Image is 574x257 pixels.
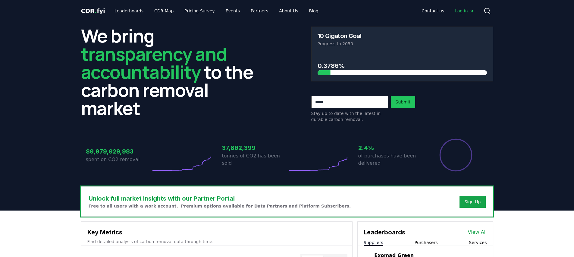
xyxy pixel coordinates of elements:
span: Log in [455,8,474,14]
a: CDR.fyi [81,7,105,15]
a: Sign Up [464,199,481,205]
nav: Main [417,5,478,16]
p: Progress to 2050 [318,41,487,47]
a: Leaderboards [110,5,148,16]
nav: Main [110,5,323,16]
h3: 2.4% [358,143,423,152]
a: Blog [304,5,323,16]
span: CDR fyi [81,7,105,14]
h3: Leaderboards [364,228,405,237]
h3: Unlock full market insights with our Partner Portal [89,194,351,203]
p: spent on CO2 removal [86,156,151,163]
p: tonnes of CO2 has been sold [222,152,287,167]
h3: Key Metrics [87,228,346,237]
button: Suppliers [364,240,383,246]
a: Partners [246,5,273,16]
button: Services [469,240,487,246]
a: CDR Map [149,5,178,16]
h3: 0.3786% [318,61,487,70]
h2: We bring to the carbon removal market [81,27,263,117]
a: Events [221,5,245,16]
h3: $9,979,929,983 [86,147,151,156]
a: About Us [274,5,303,16]
p: of purchases have been delivered [358,152,423,167]
p: Stay up to date with the latest in durable carbon removal. [311,110,388,122]
h3: 37,862,399 [222,143,287,152]
h3: 10 Gigaton Goal [318,33,362,39]
button: Sign Up [460,196,485,208]
a: Pricing Survey [180,5,219,16]
button: Purchasers [415,240,438,246]
a: Contact us [417,5,449,16]
p: Free to all users with a work account. Premium options available for Data Partners and Platform S... [89,203,351,209]
span: transparency and accountability [81,41,227,84]
span: . [95,7,97,14]
a: View All [468,229,487,236]
p: Find detailed analysis of carbon removal data through time. [87,239,346,245]
div: Percentage of sales delivered [439,138,473,172]
a: Log in [450,5,478,16]
button: Submit [391,96,416,108]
